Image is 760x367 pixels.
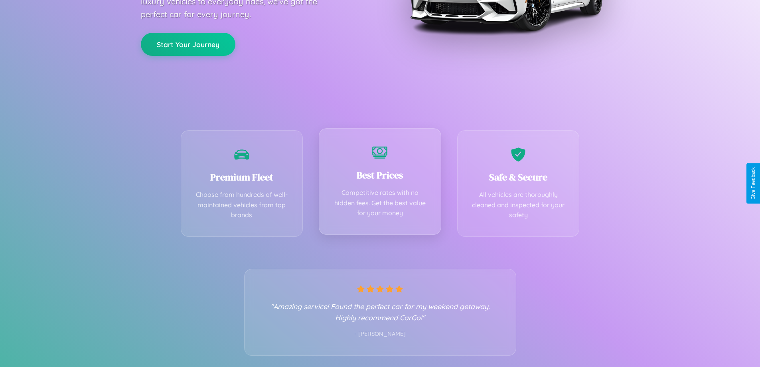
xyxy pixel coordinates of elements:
p: Choose from hundreds of well-maintained vehicles from top brands [193,190,291,220]
div: Give Feedback [750,167,756,200]
p: - [PERSON_NAME] [261,329,500,339]
p: All vehicles are thoroughly cleaned and inspected for your safety [470,190,567,220]
h3: Best Prices [331,169,429,182]
p: Competitive rates with no hidden fees. Get the best value for your money [331,188,429,218]
button: Start Your Journey [141,33,235,56]
p: "Amazing service! Found the perfect car for my weekend getaway. Highly recommend CarGo!" [261,301,500,323]
h3: Safe & Secure [470,171,567,184]
h3: Premium Fleet [193,171,291,184]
